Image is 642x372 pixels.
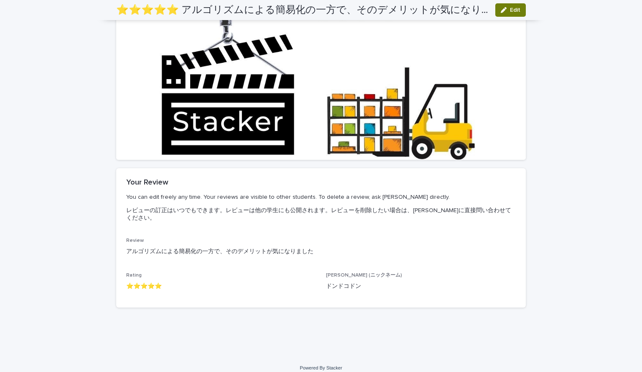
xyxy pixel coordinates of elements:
h2: ⭐️⭐️⭐️⭐️⭐️ アルゴリズムによる簡易化の一方で、そのデメリットが気になりました (by ドンドコドン) [116,4,489,16]
span: [PERSON_NAME] (ニックネーム) [326,273,402,278]
a: Powered By Stacker [300,365,342,370]
span: Review [126,238,144,243]
p: You can edit freely any time. Your reviews are visible to other students. To delete a review, ask... [126,193,512,201]
button: Edit [495,3,526,17]
span: Edit [510,7,520,13]
h2: Your Review [126,178,168,187]
p: アルゴリズムによる簡易化の一方で、そのデメリットが気になりました [126,247,516,256]
p: レビューの訂正はいつでもできます。レビューは他の学生にも公開されます。レビューを削除したい場合は、[PERSON_NAME]に直接問い合わせてください。 [126,207,512,222]
p: ⭐️⭐️⭐️⭐️⭐️ [126,282,316,291]
span: Rating [126,273,142,278]
p: ドンドコドン [326,282,516,291]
